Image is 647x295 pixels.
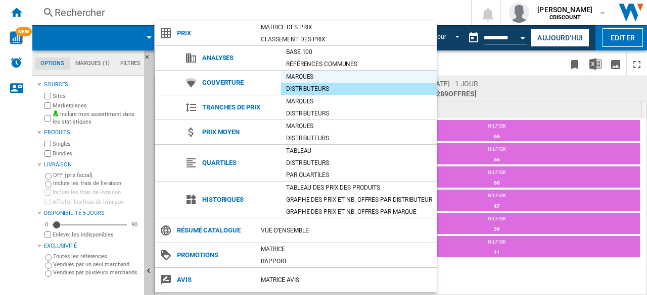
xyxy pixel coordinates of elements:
div: Matrice [256,244,437,254]
div: Tableau [281,146,437,156]
div: Graphe des prix et nb. offres par marque [281,207,437,217]
span: Tranches de prix [197,100,281,114]
span: Historiques [197,193,281,207]
span: Promotions [172,248,256,262]
div: Par quartiles [281,170,437,180]
div: Tableau des prix des produits [281,183,437,193]
div: Graphe des prix et nb. offres par distributeur [281,195,437,205]
div: Distributeurs [281,133,437,143]
div: Distributeurs [281,84,437,94]
span: Prix [172,26,256,40]
div: Distributeurs [281,158,437,168]
div: Marques [281,72,437,82]
div: Matrice AVIS [256,275,437,285]
div: Base 100 [281,47,437,57]
span: Analyses [197,51,281,65]
div: Marques [281,96,437,106]
div: Classement des prix [256,34,437,44]
div: Références communes [281,59,437,69]
span: Avis [172,273,256,287]
div: Marques [281,121,437,131]
span: Prix moyen [197,125,281,139]
span: Couverture [197,76,281,90]
div: Rapport [256,256,437,266]
span: Quartiles [197,156,281,170]
div: Vue d'ensemble [256,225,437,235]
div: Matrice des prix [256,22,437,32]
span: Résumé catalogue [172,223,256,238]
div: Distributeurs [281,108,437,119]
